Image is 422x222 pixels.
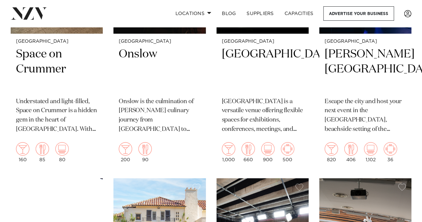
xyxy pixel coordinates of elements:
[241,6,279,21] a: SUPPLIERS
[16,97,97,135] p: Understated and light-filled, Space on Crummer is a hidden gem in the heart of [GEOGRAPHIC_DATA]....
[119,97,200,135] p: Onslow is the culmination of [PERSON_NAME] culinary journey from [GEOGRAPHIC_DATA] to [US_STATE] ...
[222,142,235,162] div: 1,000
[16,47,97,92] h2: Space on Crummer
[222,142,235,156] img: cocktail.png
[55,142,69,156] img: theatre.png
[325,97,406,135] p: Escape the city and host your next event in the [GEOGRAPHIC_DATA], beachside setting of the [PERS...
[170,6,217,21] a: Locations
[222,47,303,92] h2: [GEOGRAPHIC_DATA]
[384,142,397,156] img: meeting.png
[222,39,303,44] small: [GEOGRAPHIC_DATA]
[119,142,132,162] div: 200
[325,47,406,92] h2: [PERSON_NAME][GEOGRAPHIC_DATA]
[323,6,394,21] a: Advertise your business
[36,142,49,156] img: dining.png
[222,97,303,135] p: [GEOGRAPHIC_DATA] is a versatile venue offering flexible spaces for exhibitions, conferences, mee...
[16,142,29,162] div: 160
[261,142,275,156] img: theatre.png
[11,7,47,19] img: nzv-logo.png
[138,142,152,156] img: dining.png
[325,39,406,44] small: [GEOGRAPHIC_DATA]
[281,142,294,162] div: 500
[16,142,29,156] img: cocktail.png
[384,142,397,162] div: 36
[119,47,200,92] h2: Onslow
[364,142,377,156] img: theatre.png
[279,6,319,21] a: Capacities
[281,142,294,156] img: meeting.png
[344,142,358,156] img: dining.png
[55,142,69,162] div: 80
[217,6,241,21] a: BLOG
[138,142,152,162] div: 90
[325,142,338,162] div: 820
[119,142,132,156] img: cocktail.png
[325,142,338,156] img: cocktail.png
[242,142,255,156] img: dining.png
[242,142,255,162] div: 660
[344,142,358,162] div: 406
[261,142,275,162] div: 900
[36,142,49,162] div: 85
[364,142,377,162] div: 1,102
[119,39,200,44] small: [GEOGRAPHIC_DATA]
[16,39,97,44] small: [GEOGRAPHIC_DATA]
